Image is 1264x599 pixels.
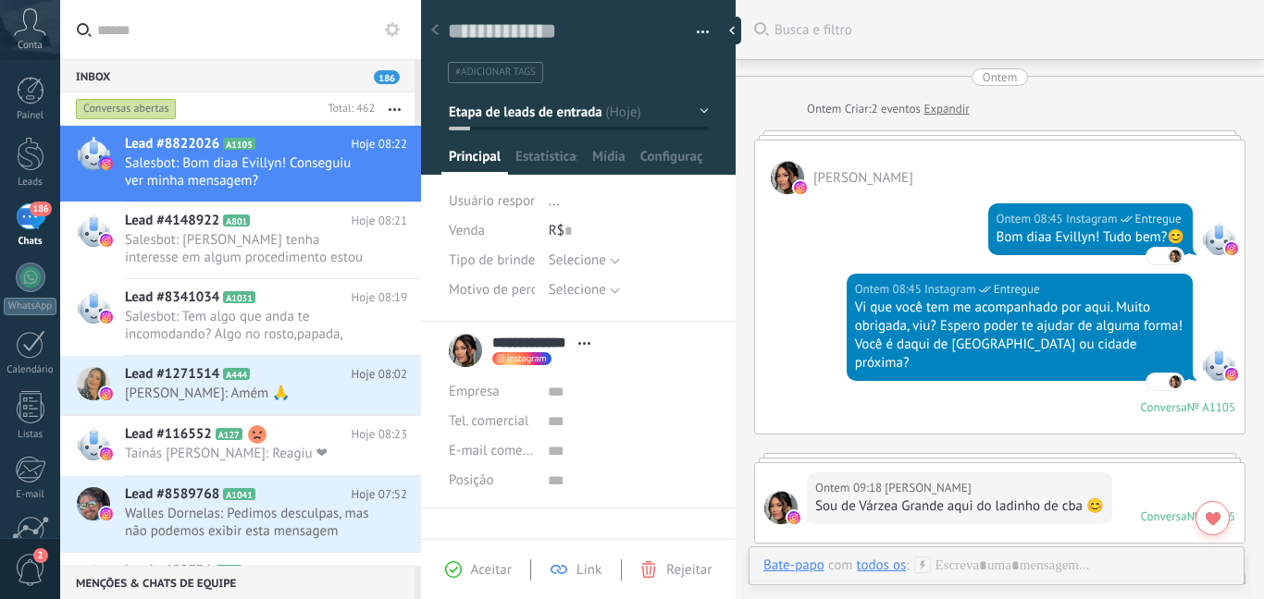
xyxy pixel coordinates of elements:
div: Usuário responsável [449,187,535,216]
span: 186 [30,202,51,216]
span: instagram [507,354,547,363]
span: ... [549,192,560,210]
span: Salesbot: Tem algo que anda te incomodando? Algo no rosto,papada, contorno, bigode chinês, lábios... [125,308,372,343]
div: Listas [4,429,57,441]
span: 2 [33,548,48,563]
a: Lead #4148922 A801 Hoje 08:21 Salesbot: [PERSON_NAME] tenha interesse em algum procedimento estou... [60,202,421,278]
span: 186 [374,70,400,84]
div: Ontem [807,100,845,118]
div: Conversa [1141,508,1187,524]
span: Principal [449,148,501,175]
img: instagram.svg [100,157,113,170]
div: Motivo de perda [449,275,535,305]
span: Usuário responsável [449,192,568,210]
span: Entregue [994,280,1040,299]
span: Hoje 08:21 [352,212,407,230]
div: Posição [449,466,534,495]
span: Venda [449,222,485,239]
div: Calendário [4,364,57,376]
img: instagram.svg [787,511,800,524]
span: A1031 [223,291,255,303]
button: Selecione [549,246,620,275]
span: : [906,556,909,575]
img: instagram.svg [100,387,113,400]
span: Motivo de perda [449,283,545,297]
span: Selecione [549,281,606,299]
span: Instagram [1202,348,1235,381]
div: Vi que você tem me acompanhado por aqui. Muito obrigada, viu? Espero poder te ajudar de alguma fo... [855,299,1184,336]
span: Conta [18,40,43,52]
span: Hoje 08:22 [352,135,407,153]
a: Lead #8822026 A1105 Hoje 08:22 Salesbot: Bom diaa Evillyn! Conseguiu ver minha mensagem? [60,126,421,202]
span: Lead #8341034 [125,288,219,307]
div: R$ [549,216,709,246]
span: Tel. comercial [449,412,528,430]
span: Silva Evillyn [1168,374,1183,389]
div: Ontem [983,68,1017,86]
span: A801 [223,214,250,226]
span: Silva Evillyn [1168,249,1183,263]
span: Instagram [1066,210,1118,228]
span: Lead #4148922 [125,212,219,230]
a: Lead #8341034 A1031 Hoje 08:19 Salesbot: Tem algo que anda te incomodando? Algo no rosto,papada, ... [60,279,421,355]
div: Painel [4,110,57,122]
span: Silva Evillyn [771,161,804,194]
div: todos os [857,556,907,573]
img: instagram.svg [100,234,113,247]
div: Criar: [807,100,970,118]
span: [PERSON_NAME]: Amém 🙏 [125,385,372,402]
div: Empresa [449,377,534,407]
div: Leads [4,177,57,189]
span: Lead #116552 [125,425,212,444]
div: Ontem 08:45 [997,210,1066,228]
span: Busca e filtro [775,21,1245,39]
div: E-mail [4,489,57,501]
div: Tipo de brinde [449,246,535,275]
span: Instagram [924,280,976,299]
span: Entregue [1135,210,1182,228]
span: Link [576,561,601,579]
div: Chats [4,236,57,248]
span: Posição [449,473,493,487]
img: instagram.svg [1225,242,1238,255]
span: Silva Evillyn [813,169,913,187]
span: Walles Dornelas: Pedimos desculpas, mas não podemos exibir esta mensagem devido a restrições do I... [125,505,372,540]
span: Lead #658736 [125,562,212,581]
div: № A1105 [1187,508,1235,524]
span: Estatísticas [515,148,577,175]
span: Hoje 08:23 [352,425,407,444]
div: ocultar [723,17,741,44]
span: E-mail comercial [449,442,548,459]
img: instagram.svg [100,507,113,520]
button: E-mail comercial [449,436,534,466]
span: Instagram [1202,222,1235,255]
a: Lead #116552 A127 Hoje 08:23 Tainás [PERSON_NAME]: Reagiu ❤ [60,416,421,475]
div: WhatsApp [4,298,56,315]
div: № A1105 [1187,399,1235,415]
a: Expandir [923,100,969,118]
span: Salesbot: Bom diaa Evillyn! Conseguiu ver minha mensagem? [125,154,372,189]
div: Conversas abertas [76,98,177,120]
span: Hoje 08:19 [352,288,407,307]
div: Inbox [60,59,415,92]
span: Tainás [PERSON_NAME]: Reagiu ❤ [125,445,372,462]
div: Conversa [1141,399,1187,415]
img: instagram.svg [794,181,807,194]
div: Venda [449,216,535,246]
span: Lead #1271514 [125,365,219,384]
span: Rejeitar [666,561,712,579]
span: Selecione [549,251,606,269]
div: Ontem 09:18 [815,479,885,497]
span: Lead #8822026 [125,135,219,153]
span: 2 eventos [872,100,921,118]
div: Bom diaa Evillyn! Tudo bem?😊 [997,228,1184,247]
span: Aceitar [471,561,512,579]
span: Configurações [640,148,702,175]
img: instagram.svg [100,311,113,324]
div: Sou de Várzea Grande aqui do ladinho de cba 😊 [815,497,1104,516]
span: A444 [223,368,250,380]
span: Silva Evillyn [885,479,971,497]
span: Hoje 07:43 [352,562,407,581]
div: Menções & Chats de equipe [60,566,415,599]
img: instagram.svg [100,447,113,460]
